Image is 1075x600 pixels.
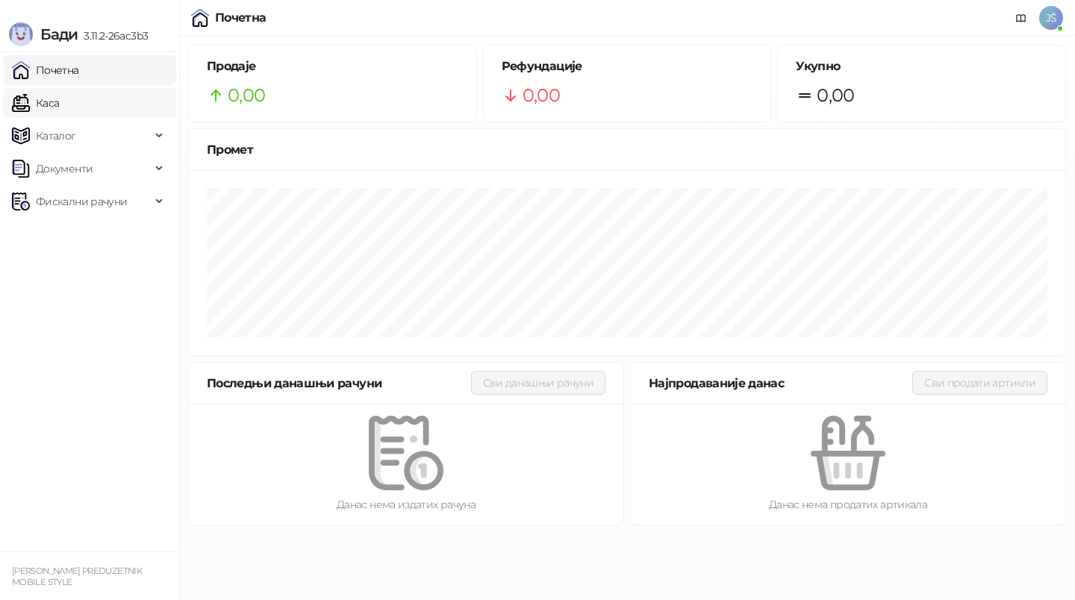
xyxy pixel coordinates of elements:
[207,374,471,393] div: Последњи данашњи рачуни
[523,81,560,110] span: 0,00
[36,154,93,184] span: Документи
[36,121,76,151] span: Каталог
[213,496,599,513] div: Данас нема издатих рачуна
[36,187,127,216] span: Фискални рачуни
[12,566,142,587] small: [PERSON_NAME] PREDUZETNIK MOBILE STYLE
[215,12,267,24] div: Почетна
[655,496,1041,513] div: Данас нема продатих артикала
[471,371,605,395] button: Сви данашњи рачуни
[228,81,265,110] span: 0,00
[12,55,79,85] a: Почетна
[502,57,753,75] h5: Рефундације
[649,374,912,393] div: Најпродаваније данас
[207,140,1047,159] div: Промет
[40,25,78,43] span: Бади
[912,371,1047,395] button: Сви продати артикли
[796,57,1047,75] h5: Укупно
[12,88,59,118] a: Каса
[207,57,458,75] h5: Продаје
[1039,6,1063,30] span: JŠ
[9,22,33,46] img: Logo
[1009,6,1033,30] a: Документација
[78,29,148,43] span: 3.11.2-26ac3b3
[817,81,854,110] span: 0,00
